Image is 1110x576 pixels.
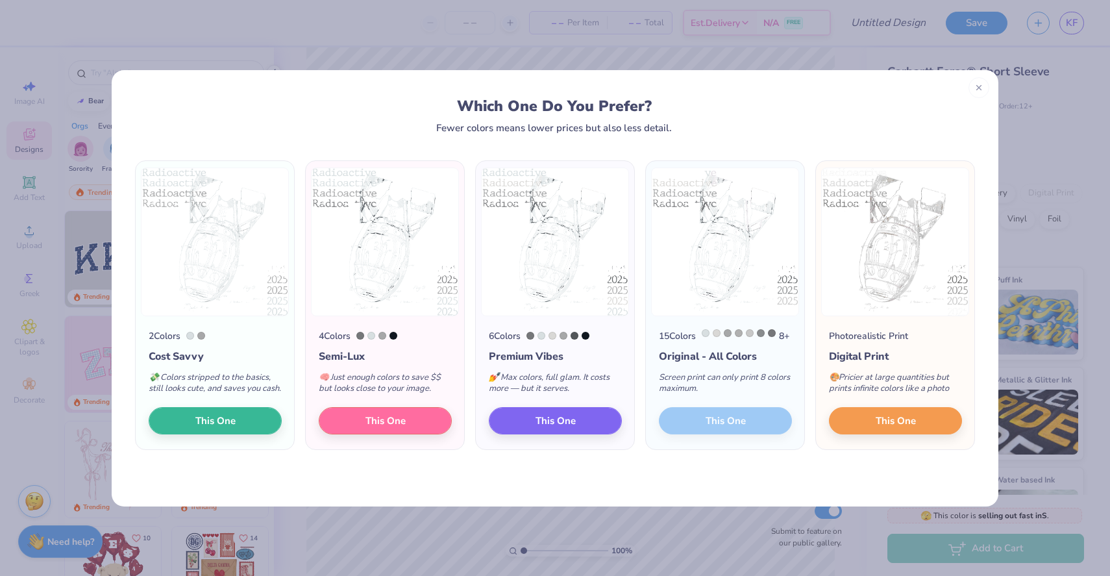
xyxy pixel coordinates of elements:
div: 6 Colors [489,329,521,343]
div: Premium Vibes [489,349,622,364]
div: Fewer colors means lower prices but also less detail. [436,123,672,133]
span: 💸 [149,371,159,383]
button: This One [829,407,962,434]
img: 2 color option [141,168,289,316]
div: Cool Gray 6 C [197,332,205,340]
button: This One [489,407,622,434]
div: 425 C [571,332,578,340]
div: Screen print can only print 8 colors maximum. [659,364,792,407]
div: Which One Do You Prefer? [147,97,962,115]
div: 15 Colors [659,329,696,343]
div: Digital Print [829,349,962,364]
span: 🎨 [829,371,839,383]
div: 4 Colors [319,329,351,343]
div: Cool Gray 9 C [356,332,364,340]
div: Max colors, full glam. It costs more — but it serves. [489,364,622,407]
div: Cool Gray 1 C [713,329,721,337]
span: This One [876,413,916,428]
div: 8 + [702,329,789,343]
div: 7541 C [367,332,375,340]
div: Original - All Colors [659,349,792,364]
div: Cool Gray 1 C [549,332,556,340]
div: Cool Gray 6 C [724,329,732,337]
span: This One [365,413,406,428]
div: Cool Gray 6 C [560,332,567,340]
button: This One [149,407,282,434]
span: 💅 [489,371,499,383]
div: Black 6 C [582,332,589,340]
div: Cool Gray 6 C [378,332,386,340]
button: This One [319,407,452,434]
div: Cost Savvy [149,349,282,364]
div: Cool Gray 3 C [746,329,754,337]
div: Photorealistic Print [829,329,908,343]
span: This One [195,413,236,428]
div: Cool Gray 9 C [526,332,534,340]
span: This One [536,413,576,428]
div: Colors stripped to the basics, still looks cute, and saves you cash. [149,364,282,407]
div: 7541 C [186,332,194,340]
div: 877 C [757,329,765,337]
div: Cool Gray 5 C [735,329,743,337]
div: Cool Gray 9 C [768,329,776,337]
img: 6 color option [481,168,629,316]
div: Semi-Lux [319,349,452,364]
img: Photorealistic preview [821,168,969,316]
span: 🧠 [319,371,329,383]
img: 15 color option [651,168,799,316]
div: Pricier at large quantities but prints infinite colors like a photo [829,364,962,407]
div: Just enough colors to save $$ but looks close to your image. [319,364,452,407]
div: Black 6 C [389,332,397,340]
div: 2 Colors [149,329,180,343]
div: 7541 C [702,329,709,337]
img: 4 color option [311,168,459,316]
div: 7541 C [537,332,545,340]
